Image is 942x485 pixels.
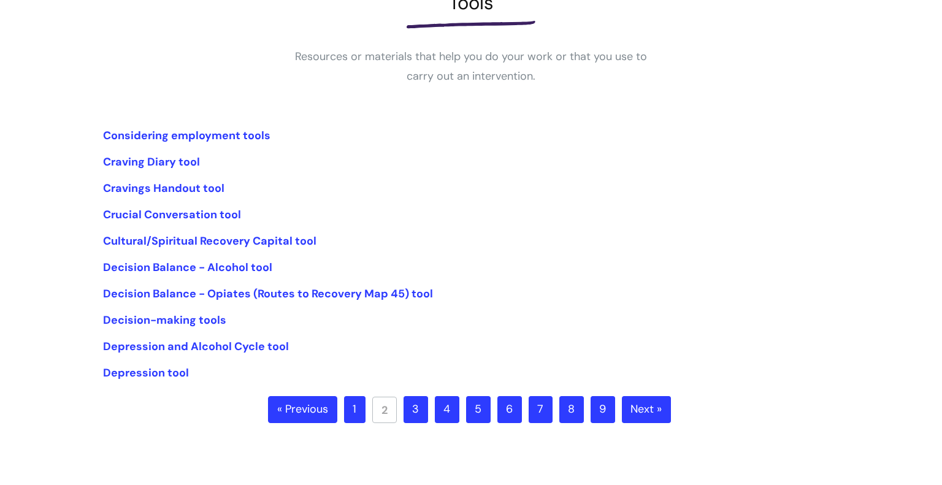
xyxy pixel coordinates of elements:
[287,47,655,86] p: Resources or materials that help you do your work or that you use to carry out an intervention.
[497,396,522,423] a: 6
[103,234,316,248] a: Cultural/Spiritual Recovery Capital tool
[103,155,200,169] a: Craving Diary tool
[103,365,189,380] a: Depression tool
[103,313,226,327] a: Decision-making tools
[103,128,270,143] a: Considering employment tools
[344,396,366,423] a: 1
[103,181,224,196] a: Cravings Handout tool
[103,286,433,301] a: Decision Balance - Opiates (Routes to Recovery Map 45) tool
[404,396,428,423] a: 3
[103,260,272,275] a: Decision Balance - Alcohol tool
[559,396,584,423] a: 8
[268,396,337,423] a: « Previous
[591,396,615,423] a: 9
[466,396,491,423] a: 5
[435,396,459,423] a: 4
[622,396,671,423] a: Next »
[529,396,553,423] a: 7
[103,207,241,222] a: Crucial Conversation tool
[372,397,397,423] a: 2
[103,339,289,354] a: Depression and Alcohol Cycle tool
